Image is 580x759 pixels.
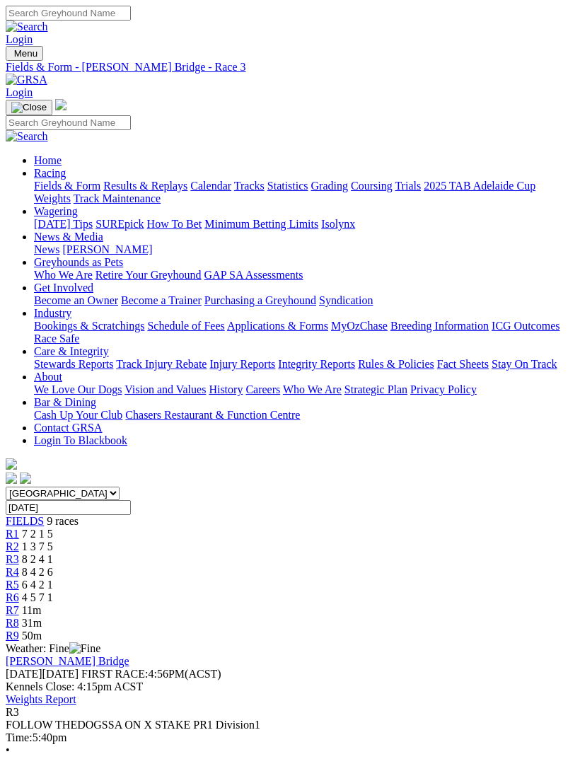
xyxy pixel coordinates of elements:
[6,473,17,484] img: facebook.svg
[6,668,79,680] span: [DATE]
[34,371,62,383] a: About
[209,358,275,370] a: Injury Reports
[22,553,53,565] span: 8 2 4 1
[6,46,43,61] button: Toggle navigation
[34,269,93,281] a: Who We Are
[20,473,31,484] img: twitter.svg
[6,61,574,74] div: Fields & Form - [PERSON_NAME] Bridge - Race 3
[390,320,489,332] a: Breeding Information
[34,294,118,306] a: Become an Owner
[34,192,71,204] a: Weights
[311,180,348,192] a: Grading
[6,731,574,744] div: 5:40pm
[22,630,42,642] span: 50m
[204,294,316,306] a: Purchasing a Greyhound
[6,642,100,654] span: Weather: Fine
[6,566,19,578] a: R4
[6,579,19,591] a: R5
[34,383,122,395] a: We Love Our Dogs
[34,320,144,332] a: Bookings & Scratchings
[22,591,53,603] span: 4 5 7 1
[55,99,66,110] img: logo-grsa-white.png
[321,218,355,230] a: Isolynx
[34,307,71,319] a: Industry
[34,231,103,243] a: News & Media
[6,6,131,21] input: Search
[22,528,53,540] span: 7 2 1 5
[81,668,221,680] span: 4:56PM(ACST)
[22,617,42,629] span: 31m
[344,383,407,395] a: Strategic Plan
[34,434,127,446] a: Login To Blackbook
[6,100,52,115] button: Toggle navigation
[190,180,231,192] a: Calendar
[34,243,59,255] a: News
[6,680,574,693] div: Kennels Close: 4:15pm ACST
[6,540,19,552] span: R2
[81,668,148,680] span: FIRST RACE:
[34,243,574,256] div: News & Media
[47,515,79,527] span: 9 races
[125,409,300,421] a: Chasers Restaurant & Function Centre
[209,383,243,395] a: History
[6,21,48,33] img: Search
[69,642,100,655] img: Fine
[245,383,280,395] a: Careers
[95,218,144,230] a: SUREpick
[6,630,19,642] a: R9
[6,604,19,616] a: R7
[6,74,47,86] img: GRSA
[204,269,303,281] a: GAP SA Assessments
[34,320,574,345] div: Industry
[234,180,265,192] a: Tracks
[34,358,113,370] a: Stewards Reports
[492,358,557,370] a: Stay On Track
[358,358,434,370] a: Rules & Policies
[6,528,19,540] a: R1
[6,515,44,527] span: FIELDS
[267,180,308,192] a: Statistics
[11,102,47,113] img: Close
[6,706,19,718] span: R3
[14,48,37,59] span: Menu
[331,320,388,332] a: MyOzChase
[319,294,373,306] a: Syndication
[22,579,53,591] span: 6 4 2 1
[34,269,574,282] div: Greyhounds as Pets
[492,320,559,332] a: ICG Outcomes
[6,744,10,756] span: •
[34,180,574,205] div: Racing
[74,192,161,204] a: Track Maintenance
[227,320,328,332] a: Applications & Forms
[34,218,574,231] div: Wagering
[34,205,78,217] a: Wagering
[34,218,93,230] a: [DATE] Tips
[34,256,123,268] a: Greyhounds as Pets
[147,218,202,230] a: How To Bet
[95,269,202,281] a: Retire Your Greyhound
[6,668,42,680] span: [DATE]
[6,458,17,470] img: logo-grsa-white.png
[34,282,93,294] a: Get Involved
[6,86,33,98] a: Login
[34,409,122,421] a: Cash Up Your Club
[34,396,96,408] a: Bar & Dining
[204,218,318,230] a: Minimum Betting Limits
[22,566,53,578] span: 8 4 2 6
[34,167,66,179] a: Racing
[6,553,19,565] span: R3
[6,115,131,130] input: Search
[6,33,33,45] a: Login
[34,409,574,422] div: Bar & Dining
[278,358,355,370] a: Integrity Reports
[283,383,342,395] a: Who We Are
[103,180,187,192] a: Results & Replays
[22,604,42,616] span: 11m
[6,130,48,143] img: Search
[424,180,535,192] a: 2025 TAB Adelaide Cup
[410,383,477,395] a: Privacy Policy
